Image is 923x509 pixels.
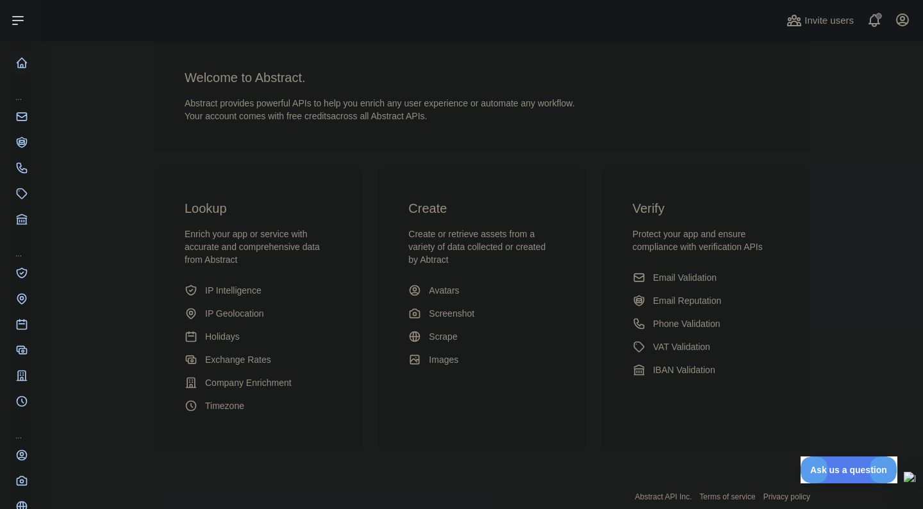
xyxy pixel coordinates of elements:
h3: Create [408,199,555,217]
a: Email Reputation [628,289,785,312]
span: Scrape [429,330,457,343]
span: Phone Validation [653,317,720,330]
span: Avatars [429,284,459,297]
a: Timezone [179,394,337,417]
span: Create or retrieve assets from a variety of data collected or created by Abtract [408,229,545,265]
span: Enrich your app or service with accurate and comprehensive data from Abstract [185,229,320,265]
span: Images [429,353,458,366]
a: Images [403,348,560,371]
a: Terms of service [699,492,755,501]
span: IP Geolocation [205,307,264,320]
a: Avatars [403,279,560,302]
div: ... [10,233,31,259]
span: IP Intelligence [205,284,262,297]
h3: Lookup [185,199,331,217]
a: Exchange Rates [179,348,337,371]
span: Protect your app and ensure compliance with verification APIs [633,229,763,252]
span: VAT Validation [653,340,710,353]
div: ... [10,77,31,103]
span: Invite users [804,13,854,28]
a: Scrape [403,325,560,348]
a: Holidays [179,325,337,348]
a: Company Enrichment [179,371,337,394]
span: Email Validation [653,271,717,284]
span: Screenshot [429,307,474,320]
span: Company Enrichment [205,376,292,389]
a: Phone Validation [628,312,785,335]
div: ... [10,415,31,441]
span: Exchange Rates [205,353,271,366]
a: Abstract API Inc. [635,492,692,501]
h3: Verify [633,199,779,217]
a: Email Validation [628,266,785,289]
span: Abstract provides powerful APIs to help you enrich any user experience or automate any workflow. [185,98,575,108]
button: Invite users [784,10,856,31]
a: Screenshot [403,302,560,325]
span: Timezone [205,399,244,412]
a: IBAN Validation [628,358,785,381]
span: Holidays [205,330,240,343]
iframe: Toggle Customer Support [801,456,897,483]
a: VAT Validation [628,335,785,358]
h3: Welcome to Abstract. [185,69,779,87]
span: Email Reputation [653,294,722,307]
span: Your account comes with across all Abstract APIs. [185,111,427,121]
a: IP Geolocation [179,302,337,325]
a: Privacy policy [763,492,810,501]
span: free credits [287,111,331,121]
span: IBAN Validation [653,363,715,376]
a: IP Intelligence [179,279,337,302]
